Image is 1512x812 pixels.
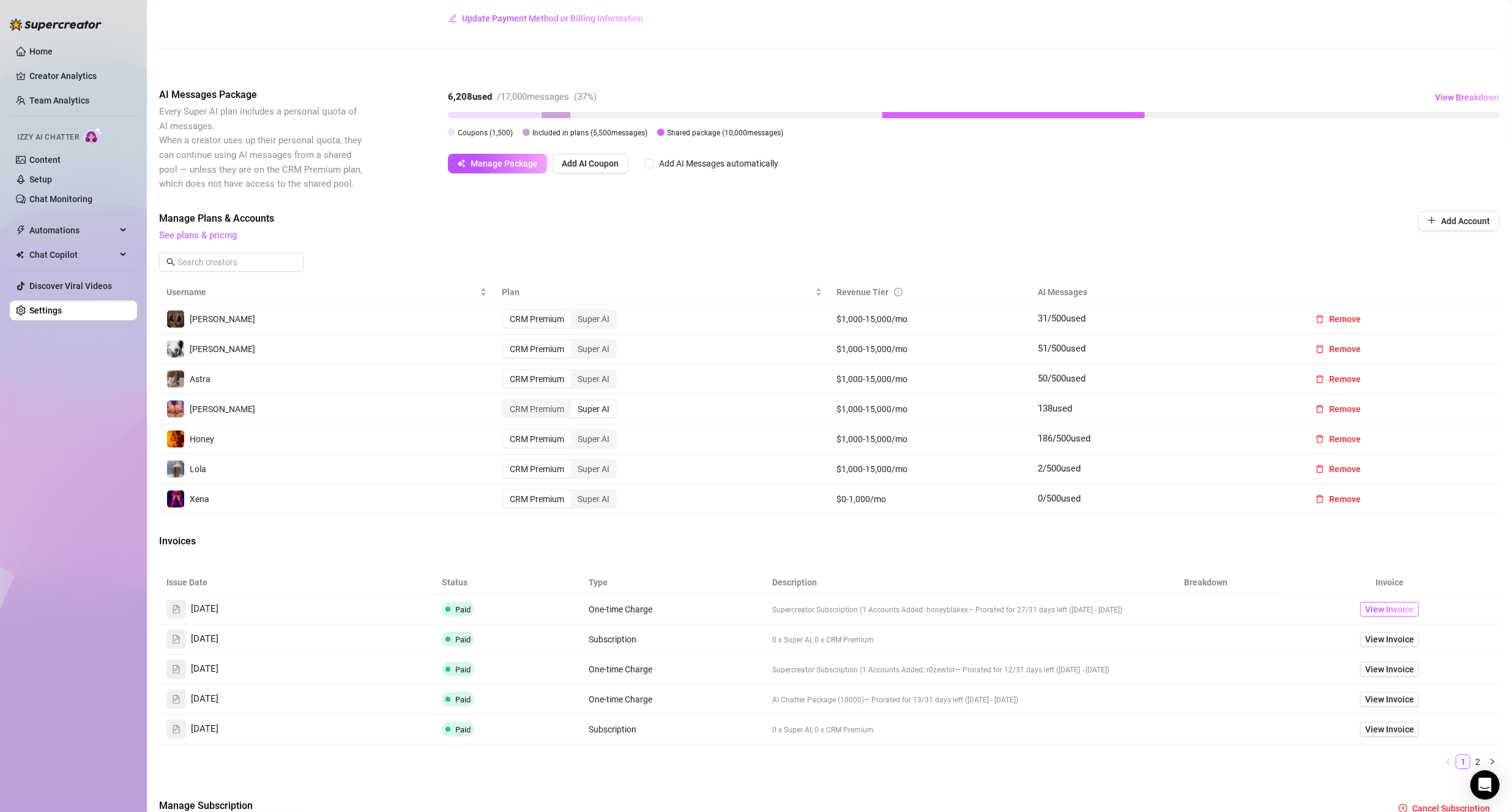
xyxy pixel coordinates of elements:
[503,310,571,328] div: CRM Premium
[1038,463,1081,474] span: 2 / 500 used
[830,424,1031,454] td: $1,000-15,000/mo
[1133,571,1279,595] th: Breakdown
[1306,429,1371,449] button: Remove
[1428,216,1436,225] span: plus
[1316,495,1324,503] span: delete
[1038,433,1090,444] span: 186 / 500 used
[1485,754,1500,769] li: Next Page
[894,288,903,296] span: info-circle
[772,726,874,734] span: 0 x Super AI, 0 x CRM Premium
[159,88,365,102] span: AI Messages Package
[1329,314,1361,324] span: Remove
[502,309,617,329] div: segmented control
[449,14,457,23] span: edit
[1329,404,1361,414] span: Remove
[1316,315,1324,323] span: delete
[1306,369,1371,389] button: Remove
[581,715,765,745] td: Subscription
[167,370,184,388] img: Astra
[571,370,616,388] div: Super AI
[471,159,538,168] span: Manage Package
[29,245,116,265] span: Chat Copilot
[29,220,116,240] span: Automations
[190,434,214,444] span: Honey
[177,255,286,269] input: Search creators
[1329,344,1361,354] span: Remove
[1435,92,1499,102] span: View Breakdown
[502,285,813,299] span: Plan
[955,666,1109,674] span: — Prorated for 12/31 days left ([DATE] - [DATE])
[167,340,184,358] img: Elsie
[434,571,581,595] th: Status
[494,280,830,304] th: Plan
[571,340,616,358] div: Super AI
[29,66,127,86] a: Creator Analytics
[571,461,616,478] div: Super AI
[1365,723,1414,736] span: View Invoice
[1038,403,1072,414] span: 138 used
[772,666,955,674] span: Supercreator Subscription (1 Accounts Added: r0zewfor
[571,310,616,328] div: Super AI
[503,461,571,478] div: CRM Premium
[659,157,778,170] div: Add AI Messages automatically
[167,461,184,478] img: Lola
[1329,494,1361,504] span: Remove
[172,725,181,734] span: file-text
[765,715,1132,745] td: 0 x Super AI, 0 x CRM Premium
[190,344,255,354] span: [PERSON_NAME]
[159,571,434,595] th: Issue Date
[1441,754,1456,769] li: Previous Page
[1360,602,1419,617] a: View Invoice
[1306,399,1371,419] button: Remove
[1470,770,1500,800] div: Open Intercom Messenger
[1485,754,1500,769] button: right
[167,491,184,508] img: Xena
[159,211,1335,226] span: Manage Plans & Accounts
[462,13,643,23] span: Update Payment Method or Billing Information
[581,571,765,595] th: Type
[455,605,471,614] span: Paid
[29,155,61,165] a: Content
[1316,465,1324,473] span: delete
[1329,434,1361,444] span: Remove
[29,281,112,291] a: Discover Viral Videos
[503,491,571,508] div: CRM Premium
[1279,571,1500,595] th: Invoice
[1456,755,1470,769] a: 1
[29,96,89,105] a: Team Analytics
[1365,633,1414,646] span: View Invoice
[172,695,181,704] span: file-text
[581,625,765,655] td: Subscription
[29,47,53,56] a: Home
[772,606,968,614] span: Supercreator Subscription (1 Accounts Added: honeyblakex
[581,595,765,625] td: One-time Charge
[765,571,1132,595] th: Description
[1306,489,1371,509] button: Remove
[17,132,79,143] span: Izzy AI Chatter
[190,494,209,504] span: Xena
[448,91,492,102] strong: 6,208 used
[1306,309,1371,329] button: Remove
[502,459,617,479] div: segmented control
[1038,373,1086,384] span: 50 / 500 used
[532,129,647,137] span: Included in plans ( 5,500 messages)
[574,91,597,102] span: ( 37 %)
[968,606,1122,614] span: — Prorated for 27/31 days left ([DATE] - [DATE])
[166,285,477,299] span: Username
[1316,345,1324,353] span: delete
[191,662,218,677] span: [DATE]
[502,489,617,509] div: segmented control
[1441,216,1490,226] span: Add Account
[448,9,644,28] button: Update Payment Method or Billing Information
[10,18,102,31] img: logo-BBDzfeDw.svg
[1434,88,1500,107] button: View Breakdown
[502,429,617,449] div: segmented control
[1306,339,1371,359] button: Remove
[1456,754,1470,769] li: 1
[190,314,255,324] span: [PERSON_NAME]
[502,339,617,359] div: segmented control
[1038,343,1086,354] span: 51 / 500 used
[1445,758,1452,765] span: left
[772,636,874,644] span: 0 x Super AI, 0 x CRM Premium
[1365,603,1414,616] span: View Invoice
